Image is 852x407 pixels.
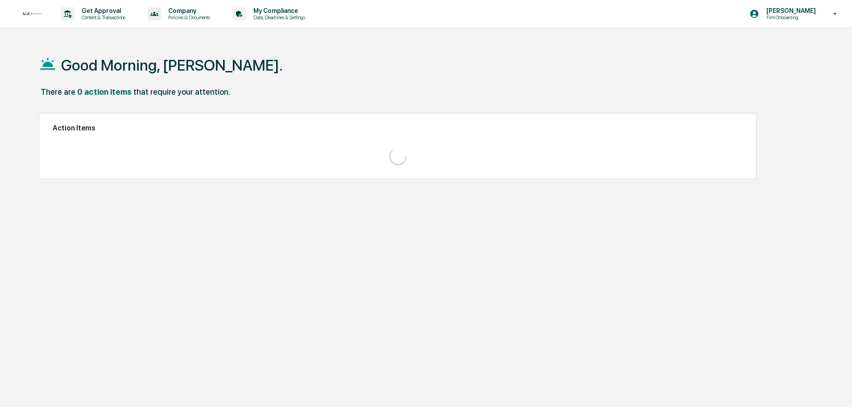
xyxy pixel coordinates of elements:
[74,7,130,14] p: Get Approval
[133,87,230,97] div: that require your attention.
[61,56,283,74] h1: Good Morning, [PERSON_NAME].
[246,14,310,21] p: Data, Deadlines & Settings
[246,7,310,14] p: My Compliance
[41,87,75,97] div: There are
[77,87,132,97] div: 0 action items
[21,11,43,17] img: logo
[53,124,743,132] h2: Action Items
[161,7,215,14] p: Company
[161,14,215,21] p: Policies & Documents
[759,7,820,14] p: [PERSON_NAME]
[74,14,130,21] p: Content & Transactions
[759,14,820,21] p: Firm Onboarding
